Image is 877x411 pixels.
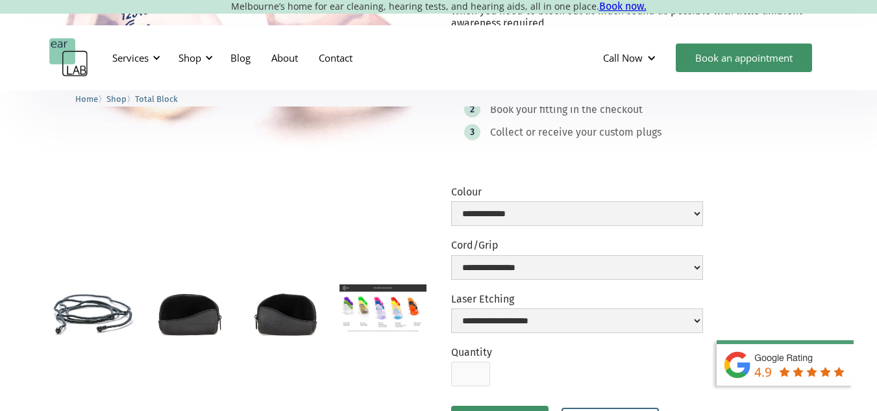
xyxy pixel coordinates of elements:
[75,94,98,104] span: Home
[451,346,492,358] label: Quantity
[451,5,828,29] p: When you need to block out as much sound as possible with little ambient awareness required.
[112,51,149,64] div: Services
[105,38,164,77] div: Services
[171,38,217,77] div: Shop
[451,186,703,198] label: Colour
[49,38,88,77] a: home
[451,239,703,251] label: Cord/Grip
[106,92,135,106] li: 〉
[135,92,178,105] a: Total Block
[261,39,308,77] a: About
[75,92,106,106] li: 〉
[179,51,201,64] div: Shop
[676,44,812,72] a: Book an appointment
[470,105,475,114] div: 2
[340,284,426,333] a: open lightbox
[75,92,98,105] a: Home
[220,39,261,77] a: Blog
[146,284,232,342] a: open lightbox
[593,38,669,77] div: Call Now
[106,92,127,105] a: Shop
[470,127,475,137] div: 3
[49,284,136,342] a: open lightbox
[603,51,643,64] div: Call Now
[106,94,127,104] span: Shop
[490,126,661,139] div: Collect or receive your custom plugs
[451,293,703,305] label: Laser Etching
[308,39,363,77] a: Contact
[243,284,329,342] a: open lightbox
[135,94,178,104] span: Total Block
